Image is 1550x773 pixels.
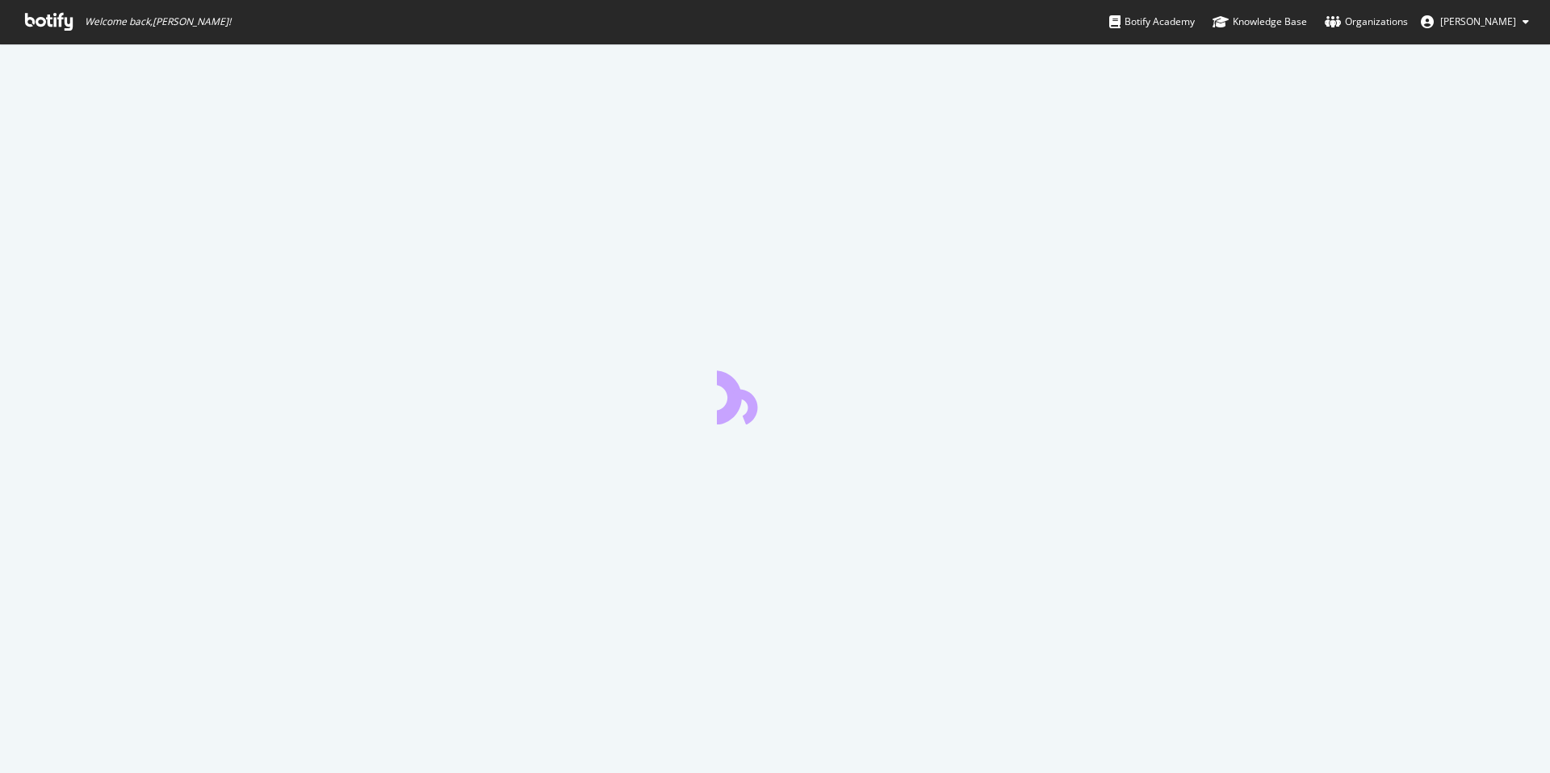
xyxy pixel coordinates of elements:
[1109,14,1195,30] div: Botify Academy
[1325,14,1408,30] div: Organizations
[717,366,833,424] div: animation
[1213,14,1307,30] div: Knowledge Base
[1408,9,1542,35] button: [PERSON_NAME]
[85,15,231,28] span: Welcome back, [PERSON_NAME] !
[1440,15,1516,28] span: Amanda Kopen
